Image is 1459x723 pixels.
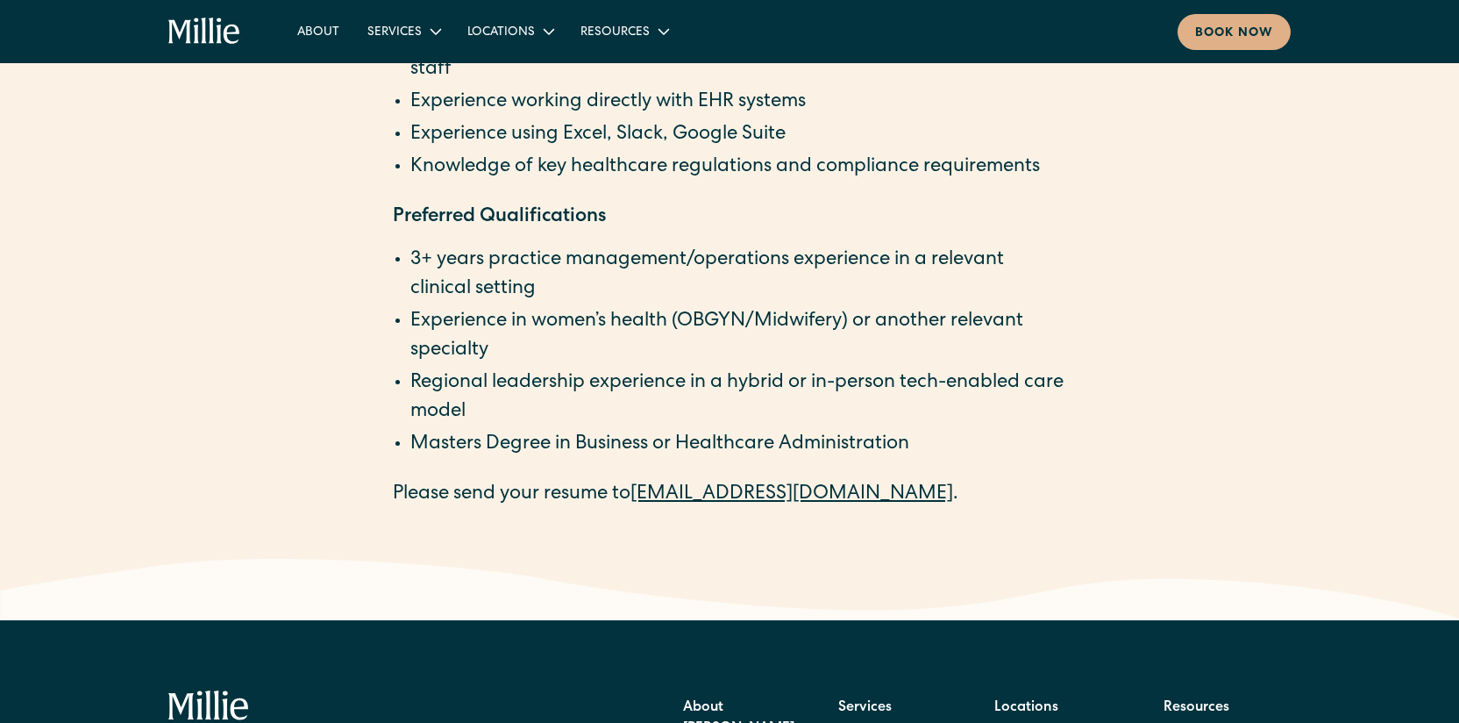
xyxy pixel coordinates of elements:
li: 3+ years practice management/operations experience in a relevant clinical setting [410,247,1066,304]
p: Please send your resume to . [393,481,1066,510]
div: Locations [467,24,535,42]
a: home [168,18,241,46]
li: Experience using Excel, Slack, Google Suite [410,121,1066,150]
li: Experience working directly with EHR systems [410,89,1066,118]
li: Masters Degree in Business or Healthcare Administration [410,431,1066,460]
li: Knowledge of key healthcare regulations and compliance requirements [410,154,1066,183]
a: Book now [1178,14,1291,50]
li: Experience in women’s health (OBGYN/Midwifery) or another relevant specialty [410,308,1066,366]
div: Resources [580,24,650,42]
li: Regional leadership experience in a hybrid or in-person tech-enabled care model [410,369,1066,427]
a: About [283,17,353,46]
div: Services [353,17,453,46]
div: Book now [1195,25,1273,43]
a: [EMAIL_ADDRESS][DOMAIN_NAME] [630,485,953,505]
div: Locations [453,17,566,46]
div: Services [367,24,422,42]
strong: Preferred Qualifications [393,208,606,227]
strong: Locations [994,701,1058,715]
strong: Resources [1164,701,1229,715]
div: Resources [566,17,681,46]
strong: Services [838,701,892,715]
